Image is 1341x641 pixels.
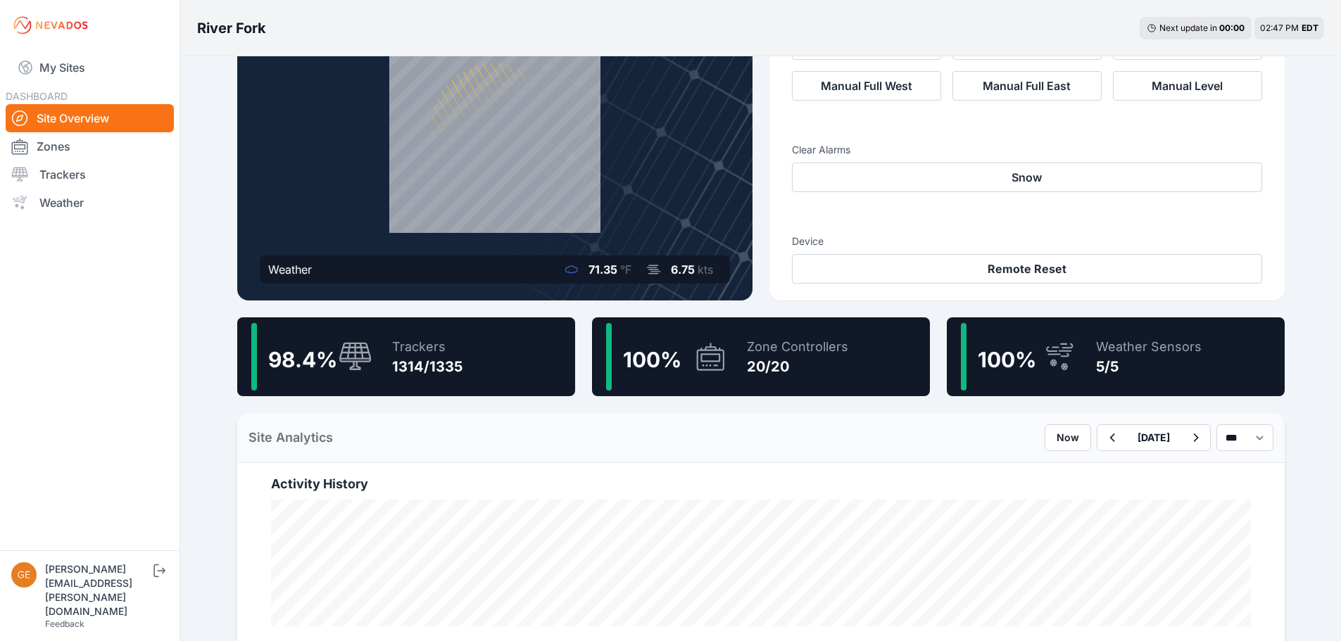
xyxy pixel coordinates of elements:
a: 100%Zone Controllers20/20 [592,317,930,396]
div: Weather Sensors [1096,337,1202,357]
h2: Activity History [271,474,1251,494]
div: 1314/1335 [392,357,462,376]
div: Weather [268,261,312,278]
span: 100 % [978,347,1036,372]
a: Zones [6,132,174,160]
a: Feedback [45,618,84,629]
span: 71.35 [588,262,617,277]
a: 100%Weather Sensors5/5 [947,317,1285,396]
button: Remote Reset [792,254,1262,284]
a: Site Overview [6,104,174,132]
button: Manual Full East [952,71,1102,101]
div: 5/5 [1096,357,1202,376]
nav: Breadcrumb [197,10,266,46]
button: Snow [792,163,1262,192]
div: Zone Controllers [747,337,848,357]
span: 6.75 [671,262,695,277]
a: My Sites [6,51,174,84]
span: DASHBOARD [6,90,68,102]
div: 20/20 [747,357,848,376]
span: 100 % [623,347,681,372]
a: Trackers [6,160,174,189]
h3: Device [792,234,1262,248]
h2: Site Analytics [248,428,333,448]
button: Manual Level [1113,71,1262,101]
span: 02:47 PM [1260,23,1299,33]
a: 98.4%Trackers1314/1335 [237,317,575,396]
a: Weather [6,189,174,217]
h3: River Fork [197,18,266,38]
span: Next update in [1159,23,1217,33]
span: °F [620,262,631,277]
div: Trackers [392,337,462,357]
img: geoffrey.crabtree@solvenergy.com [11,562,37,588]
button: Now [1045,424,1091,451]
div: [PERSON_NAME][EMAIL_ADDRESS][PERSON_NAME][DOMAIN_NAME] [45,562,151,618]
button: [DATE] [1126,425,1181,450]
button: Manual Full West [792,71,941,101]
h3: Clear Alarms [792,143,1262,157]
div: 00 : 00 [1219,23,1245,34]
span: 98.4 % [268,347,337,372]
span: EDT [1302,23,1318,33]
img: Nevados [11,14,90,37]
span: kts [698,262,713,277]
